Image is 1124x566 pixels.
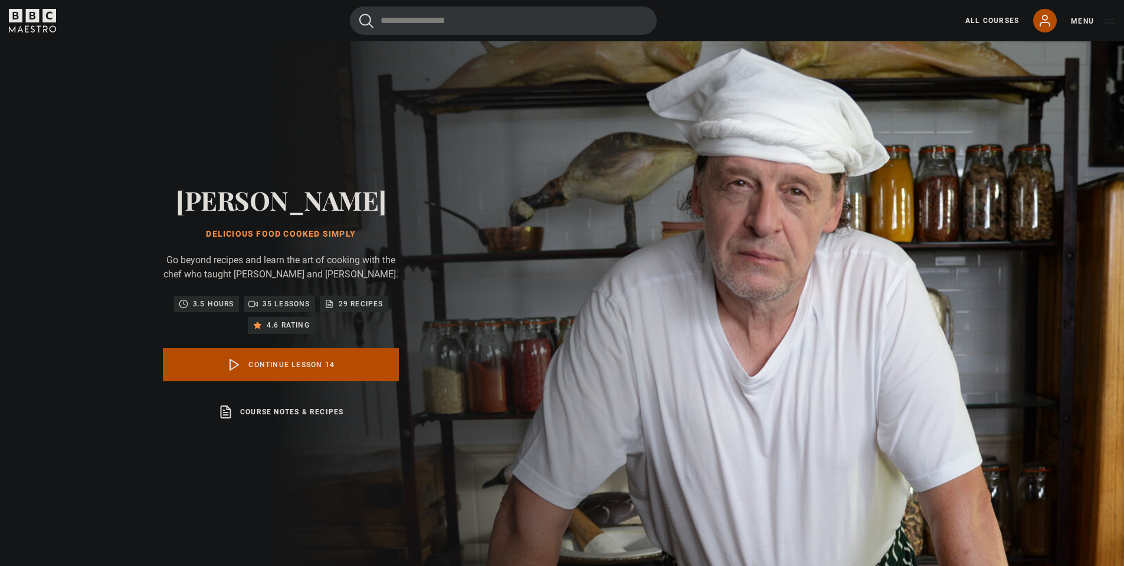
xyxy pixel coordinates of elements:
a: Course notes & recipes [163,395,399,428]
a: Continue lesson 14 [163,348,399,381]
a: All Courses [965,15,1019,26]
p: 3.5 hours [193,298,234,310]
p: 29 recipes [339,298,384,310]
svg: BBC Maestro [9,9,56,32]
p: 4.6 rating [267,319,310,331]
button: Submit the search query [359,14,373,28]
button: Toggle navigation [1071,15,1115,27]
p: 35 lessons [263,298,310,310]
p: Go beyond recipes and learn the art of cooking with the chef who taught [PERSON_NAME] and [PERSON... [163,253,399,282]
h1: Delicious Food Cooked Simply [163,230,399,239]
h2: [PERSON_NAME] [163,185,399,215]
input: Search [350,6,657,35]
